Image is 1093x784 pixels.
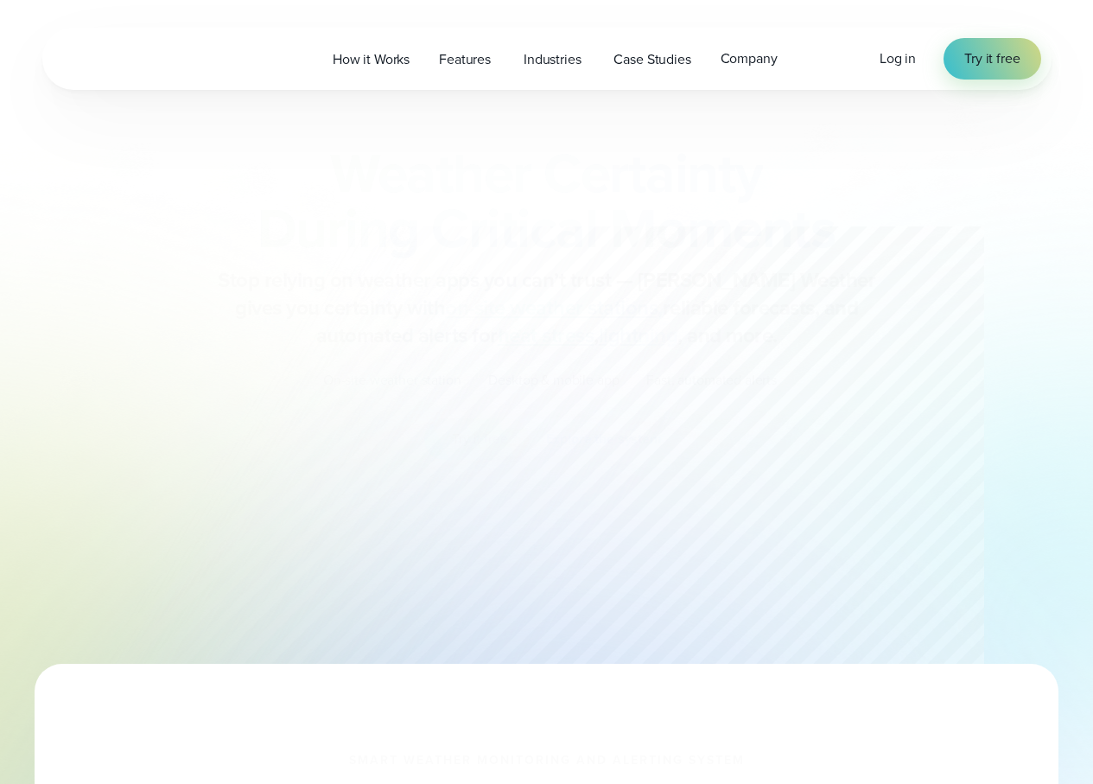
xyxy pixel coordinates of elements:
a: How it Works [318,41,424,77]
span: Log in [880,48,916,68]
a: Case Studies [599,41,705,77]
span: Industries [524,49,581,70]
a: Log in [880,48,916,69]
span: Try it free [964,48,1020,69]
span: How it Works [333,49,410,70]
span: Company [721,48,778,69]
span: Features [439,49,491,70]
span: Case Studies [613,49,690,70]
a: Try it free [944,38,1040,80]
